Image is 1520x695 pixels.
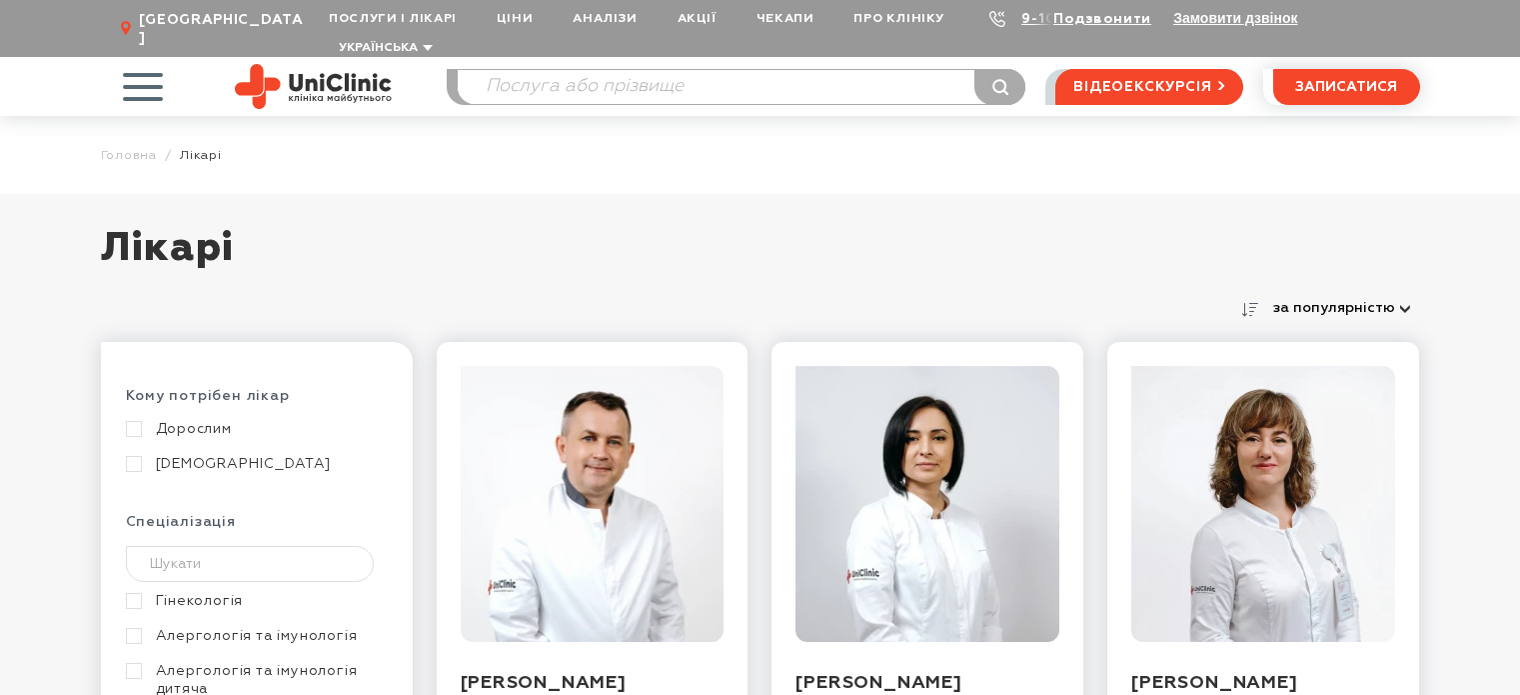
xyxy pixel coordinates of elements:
a: Подзвонити [1053,12,1151,26]
input: Шукати [126,546,375,582]
span: Лікарі [180,148,222,163]
a: Дорослим [126,420,383,438]
a: Головна [101,148,158,163]
a: Гінекологія [126,592,383,610]
div: Спеціалізація [126,513,388,546]
img: Uniclinic [235,64,392,109]
span: записатися [1295,80,1397,94]
img: Захарчук Олександр Валентинович [461,366,725,642]
button: за популярністю [1264,294,1420,322]
a: [PERSON_NAME] [795,674,961,692]
span: відеоекскурсія [1073,70,1211,104]
span: Українська [339,42,418,54]
a: [DEMOGRAPHIC_DATA] [126,455,383,473]
span: [GEOGRAPHIC_DATA] [139,11,309,47]
div: Кому потрібен лікар [126,387,388,420]
a: [PERSON_NAME] [461,674,627,692]
h1: Лікарі [101,224,1420,294]
a: відеоекскурсія [1055,69,1242,105]
button: записатися [1273,69,1420,105]
a: 9-103 [1021,12,1065,26]
input: Послуга або прізвище [458,70,1025,104]
img: Смирнова Дар'я Олександрівна [795,366,1059,642]
a: [PERSON_NAME] [1131,674,1297,692]
img: Назарова Інна Леонідівна [1131,366,1395,642]
a: Алергологія та імунологія [126,627,383,645]
button: Українська [334,41,433,56]
button: Замовити дзвінок [1173,10,1297,26]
